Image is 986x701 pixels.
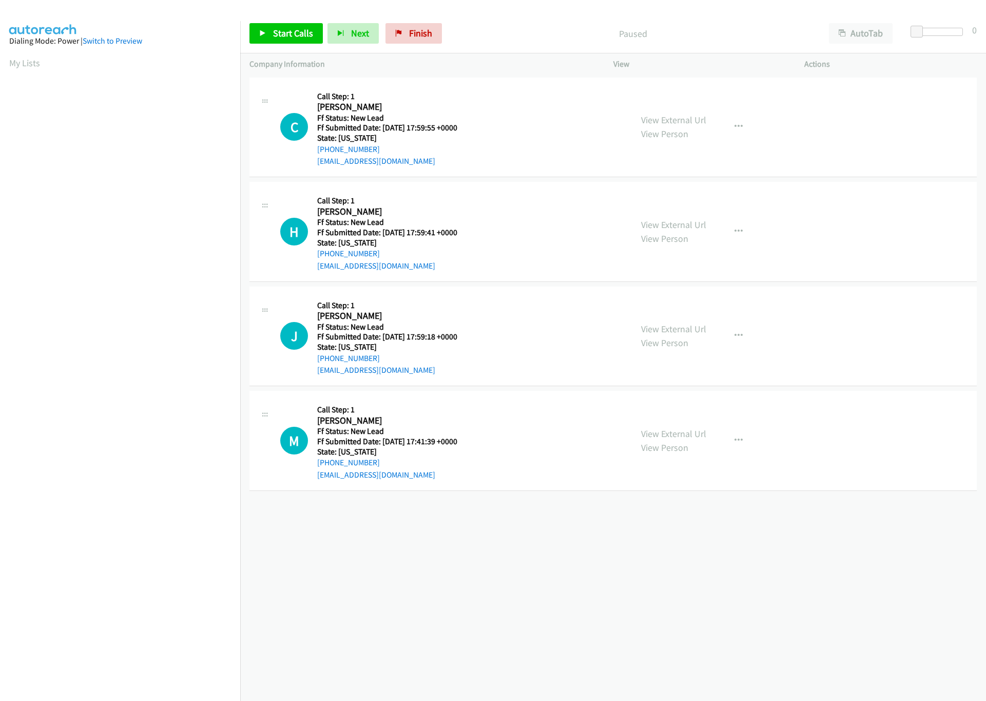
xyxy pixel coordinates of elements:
a: [PHONE_NUMBER] [317,458,380,467]
a: View Person [641,442,688,453]
h5: Call Step: 1 [317,405,470,415]
span: Finish [409,27,432,39]
h5: Ff Submitted Date: [DATE] 17:59:18 +0000 [317,332,470,342]
a: Start Calls [249,23,323,44]
a: [PHONE_NUMBER] [317,249,380,258]
h5: State: [US_STATE] [317,447,470,457]
h1: C [280,113,308,141]
p: View [613,58,786,70]
button: AutoTab [829,23,893,44]
a: Finish [385,23,442,44]
a: [EMAIL_ADDRESS][DOMAIN_NAME] [317,261,435,271]
h5: State: [US_STATE] [317,238,470,248]
a: View External Url [641,114,706,126]
p: Company Information [249,58,595,70]
a: View External Url [641,428,706,440]
p: Paused [456,27,810,41]
h5: State: [US_STATE] [317,342,470,352]
a: My Lists [9,57,40,69]
h2: [PERSON_NAME] [317,206,470,218]
a: View Person [641,337,688,349]
span: Start Calls [273,27,313,39]
h5: Ff Submitted Date: [DATE] 17:59:55 +0000 [317,123,470,133]
span: Next [351,27,369,39]
a: [EMAIL_ADDRESS][DOMAIN_NAME] [317,156,435,166]
h5: Ff Submitted Date: [DATE] 17:59:41 +0000 [317,228,470,238]
h5: Ff Status: New Lead [317,217,470,228]
button: Next [327,23,379,44]
h1: H [280,218,308,245]
div: Delay between calls (in seconds) [916,28,963,36]
h1: M [280,427,308,454]
h5: Ff Submitted Date: [DATE] 17:41:39 +0000 [317,437,470,447]
a: View Person [641,128,688,140]
a: [PHONE_NUMBER] [317,144,380,154]
a: Switch to Preview [83,36,142,46]
a: View Person [641,233,688,244]
h5: Call Step: 1 [317,196,470,206]
a: [EMAIL_ADDRESS][DOMAIN_NAME] [317,365,435,375]
h1: J [280,322,308,350]
h2: [PERSON_NAME] [317,310,470,322]
div: The call is yet to be attempted [280,113,308,141]
div: The call is yet to be attempted [280,322,308,350]
a: [PHONE_NUMBER] [317,353,380,363]
div: The call is yet to be attempted [280,218,308,245]
h5: Ff Status: New Lead [317,322,470,332]
h5: Call Step: 1 [317,91,470,102]
a: View External Url [641,323,706,335]
iframe: Dialpad [9,79,240,567]
h2: [PERSON_NAME] [317,101,470,113]
h2: [PERSON_NAME] [317,415,470,427]
h5: Call Step: 1 [317,300,470,311]
div: 0 [972,23,977,37]
h5: Ff Status: New Lead [317,113,470,123]
h5: Ff Status: New Lead [317,426,470,437]
a: View External Url [641,219,706,231]
p: Actions [804,58,977,70]
div: The call is yet to be attempted [280,427,308,454]
h5: State: [US_STATE] [317,133,470,143]
a: [EMAIL_ADDRESS][DOMAIN_NAME] [317,470,435,480]
div: Dialing Mode: Power | [9,35,231,47]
